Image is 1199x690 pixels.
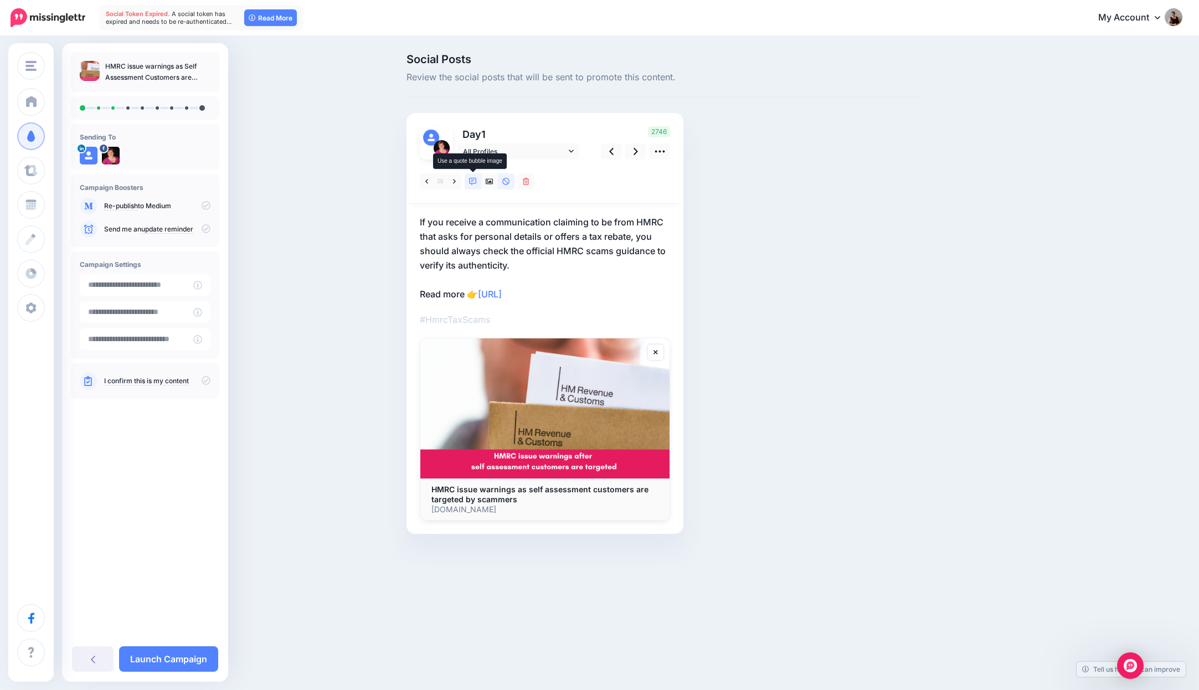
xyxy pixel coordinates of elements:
span: Social Token Expired. [106,10,170,18]
a: All Profiles [457,143,579,159]
img: picture-bsa73245.png [102,147,120,164]
a: Re-publish [104,202,138,210]
span: A social token has expired and needs to be re-authenticated… [106,10,232,25]
p: If you receive a communication claiming to be from HMRC that asks for personal details or offers ... [420,215,670,301]
a: My Account [1087,4,1182,32]
h4: Campaign Settings [80,260,210,269]
b: HMRC issue warnings as self assessment customers are targeted by scammers [431,485,649,504]
img: bf1849352cc46b8192f96883ddd6a07c_thumb.jpg [80,61,100,81]
span: All Profiles [463,146,566,157]
a: I confirm this is my content [104,377,189,385]
img: picture-bsa73245.png [434,140,450,156]
a: [URL] [478,289,502,300]
img: user_default_image.png [80,147,97,164]
a: update reminder [141,225,193,234]
div: Open Intercom Messenger [1117,652,1144,679]
p: [DOMAIN_NAME] [431,504,658,514]
p: #HmrcTaxScams [420,312,670,327]
p: HMRC issue warnings as Self Assessment Customers are targeted [105,61,210,83]
a: Read More [244,9,297,26]
a: Tell us how we can improve [1077,662,1186,677]
span: 2746 [648,126,670,137]
img: menu.png [25,61,37,71]
h4: Sending To [80,133,210,141]
span: 1 [481,128,486,140]
h4: Campaign Boosters [80,183,210,192]
img: Missinglettr [11,8,85,27]
p: to Medium [104,201,210,211]
img: HMRC issue warnings as self assessment customers are targeted by scammers [420,338,670,478]
p: Send me an [104,224,210,234]
span: Review the social posts that will be sent to promote this content. [406,70,920,85]
p: Day [457,126,581,142]
span: Social Posts [406,54,920,65]
img: user_default_image.png [423,130,439,146]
